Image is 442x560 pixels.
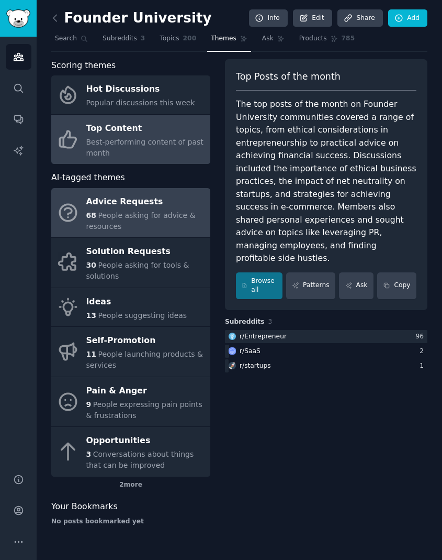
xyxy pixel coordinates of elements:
[268,318,273,325] span: 3
[86,98,195,107] span: Popular discussions this week
[377,272,416,299] button: Copy
[86,193,205,210] div: Advice Requests
[86,400,202,420] span: People expressing pain points & frustrations
[225,359,427,372] a: startupsr/startups1
[51,377,210,427] a: Pain & Anger9People expressing pain points & frustrations
[86,261,96,269] span: 30
[98,311,187,320] span: People suggesting ideas
[339,272,373,299] a: Ask
[86,261,189,280] span: People asking for tools & solutions
[86,211,196,230] span: People asking for advice & resources
[236,98,416,265] div: The top posts of the month on Founder University communities covered a range of topics, from ethi...
[51,75,210,114] a: Hot DiscussionsPopular discussions this week
[160,34,179,43] span: Topics
[86,350,203,369] span: People launching products & services
[51,59,116,72] span: Scoring themes
[51,327,210,377] a: Self-Promotion11People launching products & services
[236,272,282,299] a: Browse all
[225,317,265,327] span: Subreddits
[249,9,288,27] a: Info
[51,427,210,477] a: Opportunities3Conversations about things that can be improved
[229,362,236,369] img: startups
[296,30,358,52] a: Products785
[420,347,427,356] div: 2
[86,450,92,458] span: 3
[262,34,274,43] span: Ask
[86,450,194,469] span: Conversations about things that can be improved
[55,34,77,43] span: Search
[51,238,210,288] a: Solution Requests30People asking for tools & solutions
[229,347,236,355] img: SaaS
[183,34,197,43] span: 200
[211,34,236,43] span: Themes
[207,30,251,52] a: Themes
[236,70,341,83] span: Top Posts of the month
[6,9,30,28] img: GummySearch logo
[420,361,427,371] div: 1
[86,433,205,449] div: Opportunities
[86,400,92,409] span: 9
[99,30,149,52] a: Subreddits3
[86,81,195,98] div: Hot Discussions
[337,9,382,27] a: Share
[51,500,118,513] span: Your Bookmarks
[86,350,96,358] span: 11
[51,188,210,238] a: Advice Requests68People asking for advice & resources
[258,30,288,52] a: Ask
[388,9,427,27] a: Add
[229,333,236,340] img: Entrepreneur
[51,517,210,526] div: No posts bookmarked yet
[156,30,200,52] a: Topics200
[51,30,92,52] a: Search
[293,9,332,27] a: Edit
[86,293,187,310] div: Ideas
[51,171,125,184] span: AI-tagged themes
[225,330,427,343] a: Entrepreneurr/Entrepreneur96
[51,288,210,327] a: Ideas13People suggesting ideas
[415,332,427,342] div: 96
[51,477,210,493] div: 2 more
[86,211,96,219] span: 68
[86,333,205,349] div: Self-Promotion
[86,244,205,260] div: Solution Requests
[225,345,427,358] a: SaaSr/SaaS2
[286,272,335,299] a: Patterns
[141,34,145,43] span: 3
[51,10,212,27] h2: Founder University
[86,138,203,157] span: Best-performing content of past month
[51,115,210,164] a: Top ContentBest-performing content of past month
[299,34,327,43] span: Products
[86,120,205,137] div: Top Content
[240,361,271,371] div: r/ startups
[103,34,137,43] span: Subreddits
[86,311,96,320] span: 13
[240,332,287,342] div: r/ Entrepreneur
[240,347,260,356] div: r/ SaaS
[342,34,355,43] span: 785
[86,382,205,399] div: Pain & Anger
